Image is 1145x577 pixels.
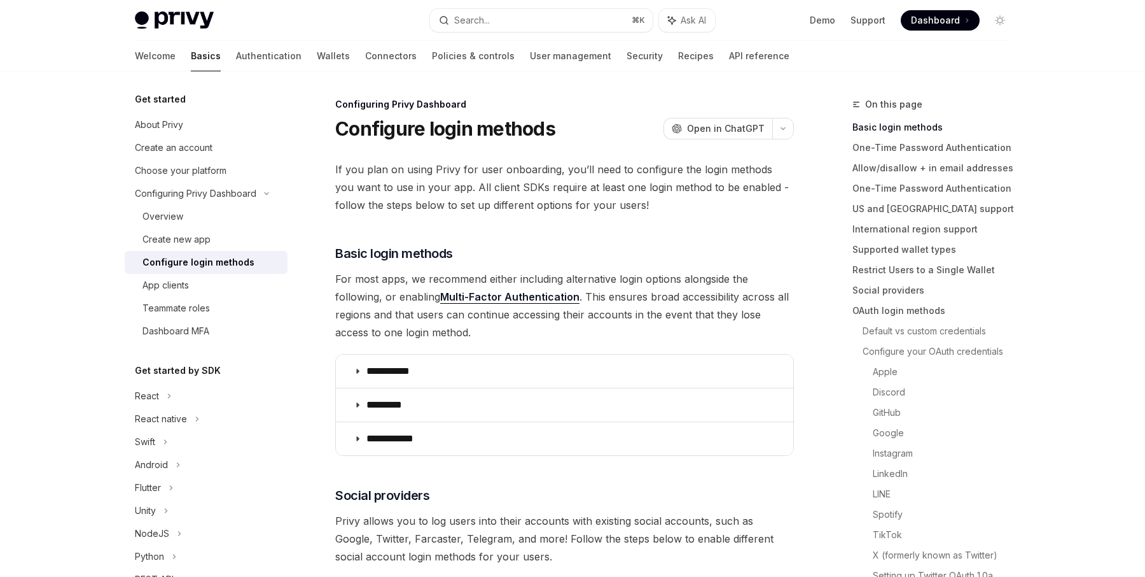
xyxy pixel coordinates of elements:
a: Policies & controls [432,41,515,71]
h5: Get started by SDK [135,363,221,378]
a: Supported wallet types [852,239,1020,260]
span: For most apps, we recommend either including alternative login options alongside the following, o... [335,270,794,341]
span: Dashboard [911,14,960,27]
div: Create new app [142,232,211,247]
div: Unity [135,503,156,518]
a: Spotify [873,504,1020,525]
a: Google [873,423,1020,443]
a: Create an account [125,136,288,159]
span: ⌘ K [632,15,645,25]
div: Choose your platform [135,163,226,178]
div: Python [135,549,164,564]
a: Multi-Factor Authentication [440,290,579,304]
a: User management [530,41,611,71]
a: Configure your OAuth credentials [863,341,1020,362]
a: GitHub [873,402,1020,423]
h5: Get started [135,92,186,107]
a: Basics [191,41,221,71]
a: Dashboard MFA [125,320,288,343]
a: Authentication [236,41,302,71]
span: Social providers [335,487,429,504]
a: Discord [873,382,1020,402]
div: Configuring Privy Dashboard [335,98,794,111]
a: OAuth login methods [852,301,1020,321]
div: Teammate roles [142,301,210,316]
a: Dashboard [901,10,980,31]
a: Default vs custom credentials [863,321,1020,341]
a: LinkedIn [873,464,1020,484]
div: Search... [454,13,490,28]
a: Demo [810,14,835,27]
span: Privy allows you to log users into their accounts with existing social accounts, such as Google, ... [335,512,794,566]
a: App clients [125,274,288,297]
a: LINE [873,484,1020,504]
button: Toggle dark mode [990,10,1010,31]
div: App clients [142,278,189,293]
a: Support [850,14,885,27]
a: Basic login methods [852,117,1020,138]
div: About Privy [135,117,183,132]
a: TikTok [873,525,1020,545]
a: API reference [729,41,789,71]
a: Restrict Users to a Single Wallet [852,260,1020,280]
img: light logo [135,11,214,29]
span: If you plan on using Privy for user onboarding, you’ll need to configure the login methods you wa... [335,160,794,214]
a: Instagram [873,443,1020,464]
a: Create new app [125,228,288,251]
a: One-Time Password Authentication [852,138,1020,158]
a: Apple [873,362,1020,382]
h1: Configure login methods [335,117,555,140]
a: Teammate roles [125,297,288,320]
a: Social providers [852,280,1020,301]
a: About Privy [125,113,288,136]
div: Android [135,457,168,473]
span: Basic login methods [335,245,453,262]
div: Dashboard MFA [142,324,209,339]
a: Choose your platform [125,159,288,182]
a: Recipes [678,41,714,71]
span: Open in ChatGPT [687,122,765,135]
a: Allow/disallow + in email addresses [852,158,1020,178]
a: Wallets [317,41,350,71]
div: Configuring Privy Dashboard [135,186,256,201]
div: Flutter [135,480,161,495]
button: Search...⌘K [430,9,653,32]
a: International region support [852,219,1020,239]
div: React [135,388,159,404]
button: Open in ChatGPT [663,118,772,139]
div: Configure login methods [142,255,254,270]
div: Swift [135,434,155,450]
div: NodeJS [135,526,169,541]
a: Connectors [365,41,417,71]
div: Create an account [135,140,212,155]
div: React native [135,411,187,427]
a: US and [GEOGRAPHIC_DATA] support [852,199,1020,219]
a: One-Time Password Authentication [852,178,1020,199]
div: Overview [142,209,183,224]
button: Ask AI [659,9,715,32]
a: Configure login methods [125,251,288,274]
a: Welcome [135,41,176,71]
span: On this page [865,97,922,112]
a: X (formerly known as Twitter) [873,545,1020,566]
span: Ask AI [681,14,706,27]
a: Overview [125,205,288,228]
a: Security [627,41,663,71]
